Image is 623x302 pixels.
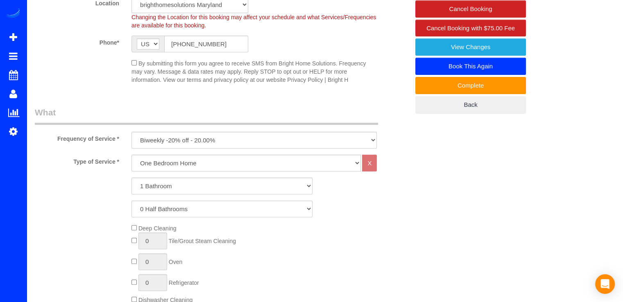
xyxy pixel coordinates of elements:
input: Phone* [164,36,248,52]
label: Frequency of Service * [29,132,125,143]
span: Deep Cleaning [138,225,177,232]
a: Back [415,96,526,113]
a: Complete [415,77,526,94]
img: Automaid Logo [5,8,21,20]
span: Tile/Grout Steam Cleaning [169,238,236,244]
legend: What [35,106,378,125]
span: Refrigerator [169,279,199,286]
div: Open Intercom Messenger [595,274,615,294]
span: Oven [169,259,182,265]
a: Cancel Booking [415,0,526,18]
a: View Changes [415,38,526,56]
a: Book This Again [415,58,526,75]
span: Changing the Location for this booking may affect your schedule and what Services/Frequencies are... [131,14,376,29]
label: Type of Service * [29,155,125,166]
span: Cancel Booking with $75.00 Fee [426,25,515,32]
span: By submitting this form you agree to receive SMS from Bright Home Solutions. Frequency may vary. ... [131,60,366,83]
a: Cancel Booking with $75.00 Fee [415,20,526,37]
label: Phone* [29,36,125,47]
